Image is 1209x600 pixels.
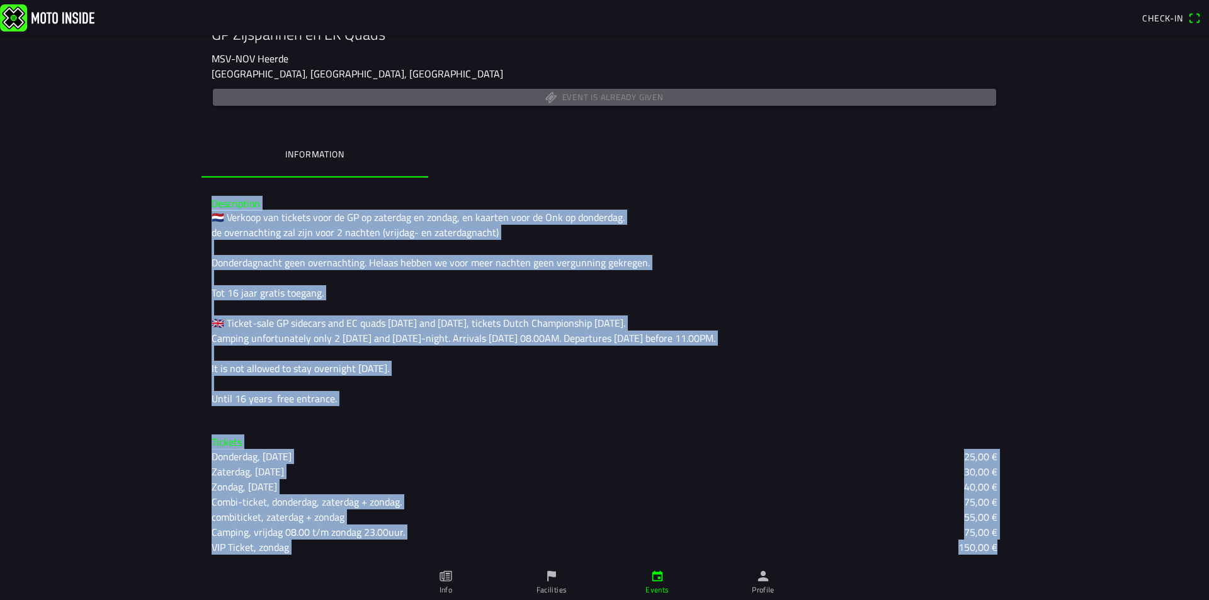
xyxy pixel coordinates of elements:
[440,584,452,596] ion-label: Info
[212,66,503,81] ion-text: [GEOGRAPHIC_DATA], [GEOGRAPHIC_DATA], [GEOGRAPHIC_DATA]
[212,509,344,524] ion-text: combiticket, zaterdag + zondag
[1142,11,1183,25] span: Check-in
[536,584,567,596] ion-label: Facilities
[545,569,559,583] ion-icon: flag
[958,540,997,555] ion-text: 150,00 €
[212,210,997,406] div: 🇳🇱 Verkoop van tickets voor de GP op zaterdag en zondag, en kaarten voor de Onk op donderdag. de ...
[964,524,997,540] ion-text: 75,00 €
[964,509,997,524] ion-text: 55,00 €
[756,569,770,583] ion-icon: person
[964,449,997,464] ion-text: 25,00 €
[212,449,292,464] ion-text: Donderdag, [DATE]
[645,584,669,596] ion-label: Events
[212,436,997,448] h3: Tickets
[212,198,997,210] h3: Description
[212,494,402,509] ion-text: Combi-ticket, donderdag, zaterdag + zondag.
[752,584,775,596] ion-label: Profile
[212,479,277,494] ion-text: Zondag, [DATE]
[212,25,997,43] h1: GP Zijspannen en EK Quads
[1136,7,1206,28] a: Check-inqr scanner
[212,51,288,66] ion-text: MSV-NOV Heerde
[964,464,997,479] ion-text: 30,00 €
[964,479,997,494] ion-text: 40,00 €
[439,569,453,583] ion-icon: paper
[650,569,664,583] ion-icon: calendar
[212,540,289,555] ion-text: VIP Ticket, zondag
[964,494,997,509] ion-text: 75,00 €
[212,464,284,479] ion-text: Zaterdag, [DATE]
[285,147,344,161] ion-label: Information
[212,524,405,540] ion-text: Camping, vrijdag 08.00 t/m zondag 23.00uur.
